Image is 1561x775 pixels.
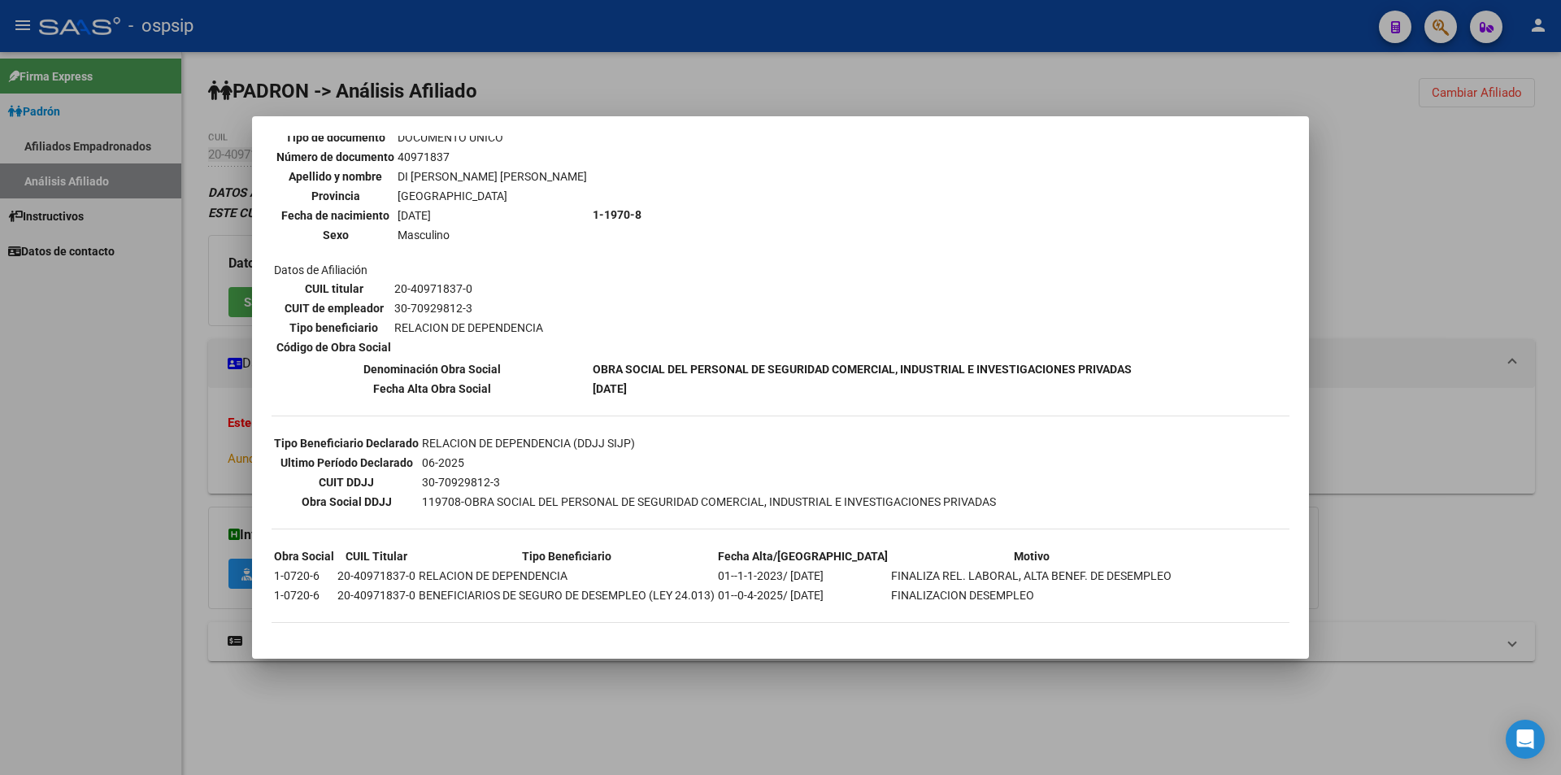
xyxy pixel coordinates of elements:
th: CUIT de empleador [276,299,392,317]
td: Masculino [397,226,588,244]
td: RELACION DE DEPENDENCIA [394,319,544,337]
th: Motivo [890,547,1172,565]
b: 1-1970-8 [593,208,641,221]
th: CUIL Titular [337,547,416,565]
td: 30-70929812-3 [394,299,544,317]
td: FINALIZA REL. LABORAL, ALTA BENEF. DE DESEMPLEO [890,567,1172,585]
td: DOCUMENTO UNICO [397,128,588,146]
b: [DATE] [593,382,627,395]
td: 06-2025 [421,454,997,472]
div: Open Intercom Messenger [1506,720,1545,759]
b: OBRA SOCIAL DEL PERSONAL DE SEGURIDAD COMERCIAL, INDUSTRIAL E INVESTIGACIONES PRIVADAS [593,363,1132,376]
th: Tipo beneficiario [276,319,392,337]
td: 01--0-4-2025/ [DATE] [717,586,889,604]
th: CUIT DDJJ [273,473,420,491]
td: 1-0720-6 [273,567,335,585]
th: Código de Obra Social [276,338,392,356]
td: DI [PERSON_NAME] [PERSON_NAME] [397,168,588,185]
td: 20-40971837-0 [394,280,544,298]
td: FINALIZACION DESEMPLEO [890,586,1172,604]
td: [GEOGRAPHIC_DATA] [397,187,588,205]
th: Fecha de nacimiento [276,207,395,224]
th: Denominación Obra Social [273,360,590,378]
th: Obra Social [273,547,335,565]
td: 20-40971837-0 [337,567,416,585]
td: Datos personales Datos de Afiliación [273,71,590,359]
td: 30-70929812-3 [421,473,997,491]
th: Fecha Alta/[GEOGRAPHIC_DATA] [717,547,889,565]
th: Provincia [276,187,395,205]
th: Tipo Beneficiario Declarado [273,434,420,452]
th: Ultimo Período Declarado [273,454,420,472]
td: 40971837 [397,148,588,166]
th: Sexo [276,226,395,244]
th: Tipo Beneficiario [418,547,715,565]
td: 01--1-1-2023/ [DATE] [717,567,889,585]
td: 20-40971837-0 [337,586,416,604]
td: 1-0720-6 [273,586,335,604]
td: 119708-OBRA SOCIAL DEL PERSONAL DE SEGURIDAD COMERCIAL, INDUSTRIAL E INVESTIGACIONES PRIVADAS [421,493,997,511]
th: Obra Social DDJJ [273,493,420,511]
td: [DATE] [397,207,588,224]
th: Fecha Alta Obra Social [273,380,590,398]
th: CUIL titular [276,280,392,298]
th: Número de documento [276,148,395,166]
td: RELACION DE DEPENDENCIA (DDJJ SIJP) [421,434,997,452]
th: Apellido y nombre [276,168,395,185]
th: Tipo de documento [276,128,395,146]
td: BENEFICIARIOS DE SEGURO DE DESEMPLEO (LEY 24.013) [418,586,715,604]
td: RELACION DE DEPENDENCIA [418,567,715,585]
